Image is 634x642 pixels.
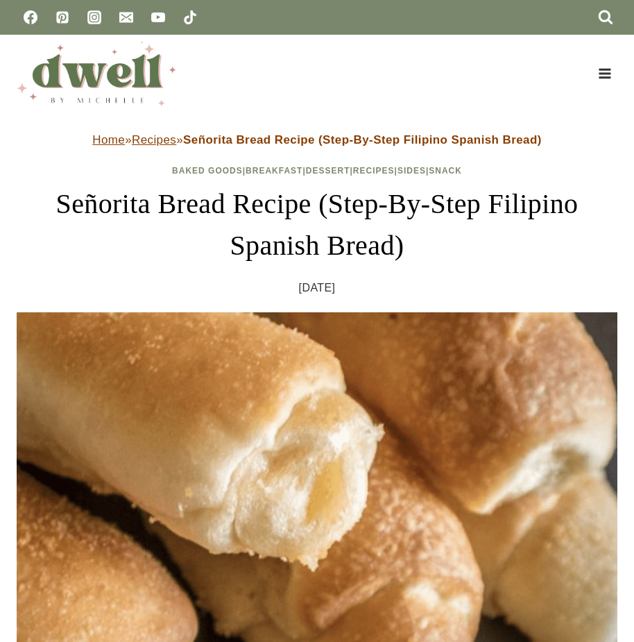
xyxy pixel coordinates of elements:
a: Breakfast [246,166,302,176]
button: View Search Form [594,6,617,29]
a: Recipes [132,133,176,146]
a: Instagram [80,3,108,31]
button: Open menu [592,62,617,84]
a: Recipes [353,166,395,176]
h1: Señorita Bread Recipe (Step-By-Step Filipino Spanish Bread) [17,183,617,267]
a: Email [112,3,140,31]
a: Dessert [306,166,350,176]
strong: Señorita Bread Recipe (Step-By-Step Filipino Spanish Bread) [183,133,542,146]
a: Home [92,133,125,146]
img: DWELL by michelle [17,42,176,105]
a: TikTok [176,3,204,31]
a: Snack [429,166,462,176]
time: [DATE] [299,278,336,298]
a: YouTube [144,3,172,31]
a: Facebook [17,3,44,31]
a: Baked Goods [172,166,243,176]
span: » » [92,133,542,146]
a: Sides [397,166,426,176]
a: Pinterest [49,3,76,31]
span: | | | | | [172,166,462,176]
